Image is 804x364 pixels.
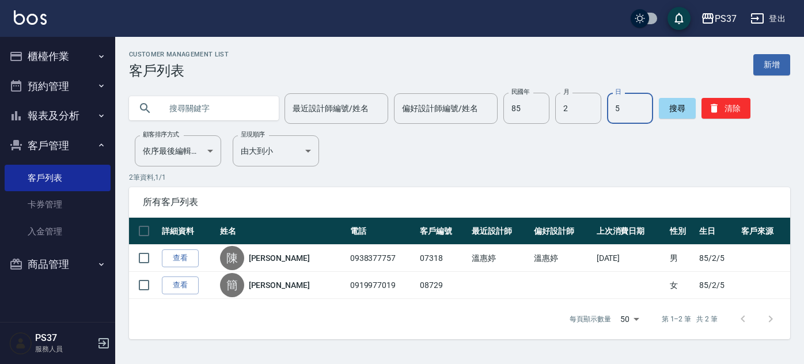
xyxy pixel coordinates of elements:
[162,249,199,267] a: 查看
[5,41,111,71] button: 櫃檯作業
[35,344,94,354] p: 服務人員
[143,130,179,139] label: 顧客排序方式
[220,273,244,297] div: 簡
[531,245,593,272] td: 溫惠婷
[5,71,111,101] button: 預約管理
[616,304,643,335] div: 50
[511,88,529,96] label: 民國年
[159,218,217,245] th: 詳細資料
[233,135,319,166] div: 由大到小
[696,218,738,245] th: 生日
[417,245,468,272] td: 07318
[417,218,468,245] th: 客戶編號
[594,218,667,245] th: 上次消費日期
[615,88,621,96] label: 日
[667,218,697,245] th: 性別
[161,93,270,124] input: 搜尋關鍵字
[469,218,531,245] th: 最近設計師
[249,252,310,264] a: [PERSON_NAME]
[5,101,111,131] button: 報表及分析
[14,10,47,25] img: Logo
[696,272,738,299] td: 85/2/5
[753,54,790,75] a: 新增
[347,245,418,272] td: 0938377757
[417,272,468,299] td: 08729
[696,245,738,272] td: 85/2/5
[662,314,718,324] p: 第 1–2 筆 共 2 筆
[746,8,790,29] button: 登出
[129,172,790,183] p: 2 筆資料, 1 / 1
[347,272,418,299] td: 0919977019
[5,191,111,218] a: 卡券管理
[715,12,737,26] div: PS37
[5,165,111,191] a: 客戶列表
[347,218,418,245] th: 電話
[531,218,593,245] th: 偏好設計師
[5,249,111,279] button: 商品管理
[129,63,229,79] h3: 客戶列表
[35,332,94,344] h5: PS37
[5,131,111,161] button: 客戶管理
[5,218,111,245] a: 入金管理
[696,7,741,31] button: PS37
[220,246,244,270] div: 陳
[162,276,199,294] a: 查看
[563,88,569,96] label: 月
[667,272,697,299] td: 女
[9,332,32,355] img: Person
[594,245,667,272] td: [DATE]
[217,218,347,245] th: 姓名
[668,7,691,30] button: save
[469,245,531,272] td: 溫惠婷
[135,135,221,166] div: 依序最後編輯時間
[143,196,776,208] span: 所有客戶列表
[659,98,696,119] button: 搜尋
[738,218,790,245] th: 客戶來源
[241,130,265,139] label: 呈現順序
[249,279,310,291] a: [PERSON_NAME]
[129,51,229,58] h2: Customer Management List
[667,245,697,272] td: 男
[570,314,611,324] p: 每頁顯示數量
[701,98,750,119] button: 清除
